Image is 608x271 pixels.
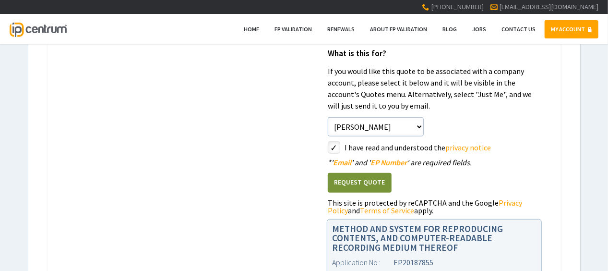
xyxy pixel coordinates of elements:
label: styled-checkbox [328,141,340,154]
a: MY ACCOUNT [545,20,598,38]
a: EP Validation [268,20,318,38]
h1: METHOD AND SYSTEM FOR REPRODUCING CONTENTS, AND COMPUTER-READABLE RECORDING MEDIUM THEREOF [332,224,536,252]
button: Request Quote [328,173,392,193]
span: Email [333,158,351,167]
div: ' ' and ' ' are required fields. [328,159,542,166]
span: Jobs [472,25,486,33]
span: EP Validation [274,25,312,33]
span: Blog [442,25,457,33]
div: EP20187855 [332,257,536,268]
span: Contact Us [501,25,536,33]
a: Contact Us [495,20,542,38]
a: Home [238,20,265,38]
a: Terms of Service [360,206,414,215]
div: Application No : [332,257,393,268]
a: IP Centrum [10,14,66,44]
span: About EP Validation [370,25,427,33]
a: Blog [436,20,463,38]
h1: What is this for? [328,49,542,58]
a: Privacy Policy [328,198,522,215]
span: Home [244,25,259,33]
a: Renewals [321,20,361,38]
a: privacy notice [445,143,491,152]
label: I have read and understood the [345,141,542,154]
span: [PHONE_NUMBER] [431,2,484,11]
p: If you would like this quote to be associated with a company account, please select it below and ... [328,65,542,111]
span: EP Number [370,158,407,167]
span: Renewals [327,25,355,33]
div: This site is protected by reCAPTCHA and the Google and apply. [328,199,542,214]
a: [EMAIL_ADDRESS][DOMAIN_NAME] [499,2,598,11]
a: About EP Validation [364,20,433,38]
a: Jobs [466,20,492,38]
